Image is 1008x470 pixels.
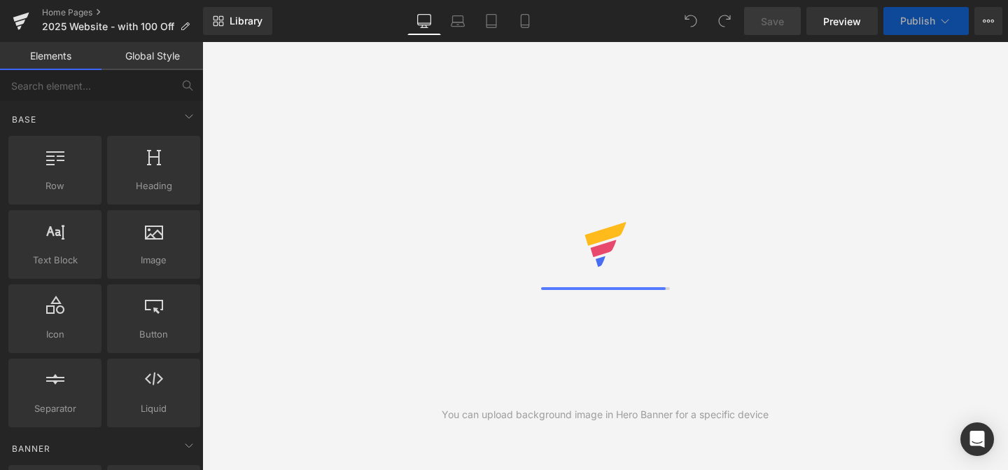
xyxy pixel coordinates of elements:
[900,15,935,27] span: Publish
[230,15,262,27] span: Library
[42,7,203,18] a: Home Pages
[806,7,878,35] a: Preview
[13,179,97,193] span: Row
[13,401,97,416] span: Separator
[10,442,52,455] span: Banner
[111,401,196,416] span: Liquid
[111,253,196,268] span: Image
[677,7,705,35] button: Undo
[710,7,738,35] button: Redo
[101,42,203,70] a: Global Style
[42,21,174,32] span: 2025 Website - with 100 Off
[442,407,769,422] div: You can upload background image in Hero Banner for a specific device
[13,253,97,268] span: Text Block
[883,7,969,35] button: Publish
[761,14,784,29] span: Save
[203,7,272,35] a: New Library
[13,327,97,342] span: Icon
[475,7,508,35] a: Tablet
[441,7,475,35] a: Laptop
[508,7,542,35] a: Mobile
[823,14,861,29] span: Preview
[111,179,196,193] span: Heading
[960,422,994,456] div: Open Intercom Messenger
[10,113,38,126] span: Base
[111,327,196,342] span: Button
[974,7,1002,35] button: More
[407,7,441,35] a: Desktop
